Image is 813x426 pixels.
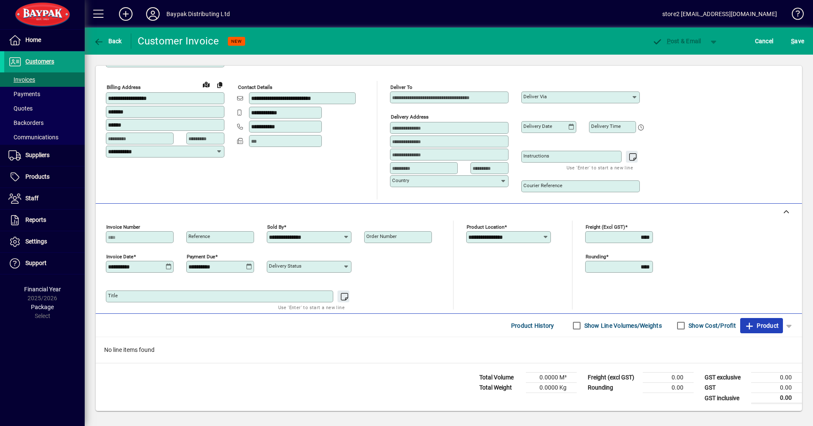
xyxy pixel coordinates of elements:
[648,33,705,49] button: Post & Email
[8,105,33,112] span: Quotes
[687,321,736,330] label: Show Cost/Profit
[8,134,58,141] span: Communications
[138,34,219,48] div: Customer Invoice
[390,84,412,90] mat-label: Deliver To
[785,2,802,29] a: Knowledge Base
[583,383,643,393] td: Rounding
[4,72,85,87] a: Invoices
[523,123,552,129] mat-label: Delivery date
[25,260,47,266] span: Support
[112,6,139,22] button: Add
[643,383,694,393] td: 0.00
[166,7,230,21] div: Baypak Distributing Ltd
[662,7,777,21] div: store2 [EMAIL_ADDRESS][DOMAIN_NAME]
[108,293,118,299] mat-label: Title
[25,173,50,180] span: Products
[475,383,526,393] td: Total Weight
[8,76,35,83] span: Invoices
[508,318,558,333] button: Product History
[583,373,643,383] td: Freight (excl GST)
[4,30,85,51] a: Home
[4,231,85,252] a: Settings
[31,304,54,310] span: Package
[586,224,625,230] mat-label: Freight (excl GST)
[751,393,802,404] td: 0.00
[583,321,662,330] label: Show Line Volumes/Weights
[85,33,131,49] app-page-header-button: Back
[751,373,802,383] td: 0.00
[106,224,140,230] mat-label: Invoice number
[24,286,61,293] span: Financial Year
[523,153,549,159] mat-label: Instructions
[744,319,779,332] span: Product
[700,383,751,393] td: GST
[25,36,41,43] span: Home
[475,373,526,383] td: Total Volume
[526,383,577,393] td: 0.0000 Kg
[199,77,213,91] a: View on map
[187,254,215,260] mat-label: Payment due
[25,195,39,202] span: Staff
[755,34,774,48] span: Cancel
[366,233,397,239] mat-label: Order number
[652,38,701,44] span: ost & Email
[91,33,124,49] button: Back
[106,254,133,260] mat-label: Invoice date
[467,224,504,230] mat-label: Product location
[269,263,301,269] mat-label: Delivery status
[94,38,122,44] span: Back
[4,87,85,101] a: Payments
[278,302,345,312] mat-hint: Use 'Enter' to start a new line
[789,33,806,49] button: Save
[392,177,409,183] mat-label: Country
[523,183,562,188] mat-label: Courier Reference
[8,119,44,126] span: Backorders
[4,188,85,209] a: Staff
[4,253,85,274] a: Support
[25,216,46,223] span: Reports
[213,78,227,91] button: Copy to Delivery address
[25,238,47,245] span: Settings
[591,123,621,129] mat-label: Delivery time
[25,152,50,158] span: Suppliers
[4,130,85,144] a: Communications
[4,145,85,166] a: Suppliers
[700,373,751,383] td: GST exclusive
[139,6,166,22] button: Profile
[667,38,671,44] span: P
[526,373,577,383] td: 0.0000 M³
[791,38,794,44] span: S
[8,91,40,97] span: Payments
[751,383,802,393] td: 0.00
[643,373,694,383] td: 0.00
[700,393,751,404] td: GST inclusive
[511,319,554,332] span: Product History
[267,224,284,230] mat-label: Sold by
[96,337,802,363] div: No line items found
[586,254,606,260] mat-label: Rounding
[791,34,804,48] span: ave
[25,58,54,65] span: Customers
[4,116,85,130] a: Backorders
[4,210,85,231] a: Reports
[740,318,783,333] button: Product
[567,163,633,172] mat-hint: Use 'Enter' to start a new line
[4,101,85,116] a: Quotes
[753,33,776,49] button: Cancel
[4,166,85,188] a: Products
[523,94,547,100] mat-label: Deliver via
[188,233,210,239] mat-label: Reference
[231,39,242,44] span: NEW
